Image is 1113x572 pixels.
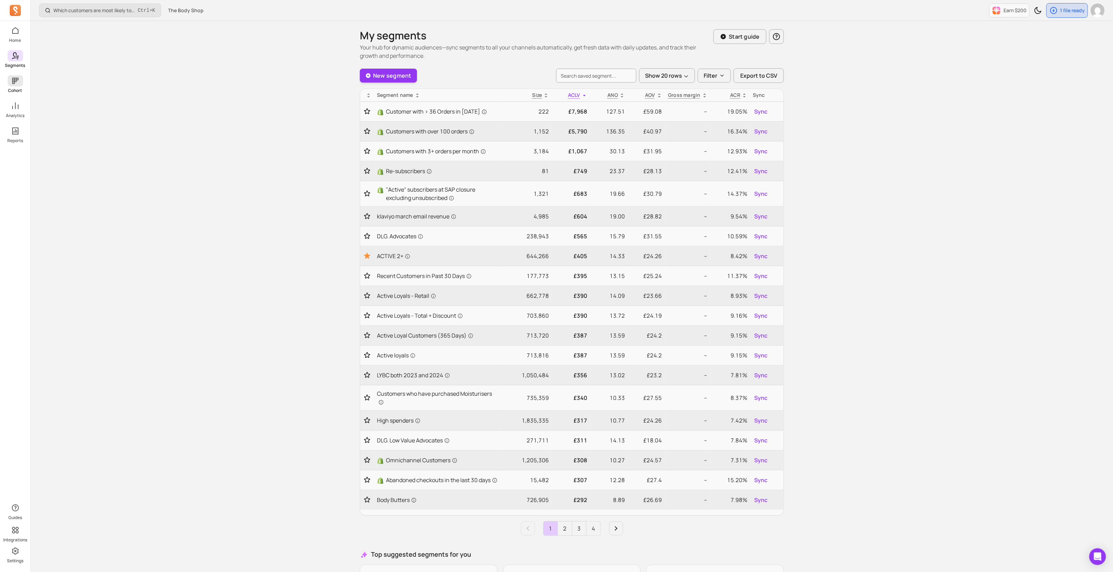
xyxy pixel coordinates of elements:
button: Sync [753,211,769,222]
span: Sync [754,351,767,360]
p: -- [668,292,707,300]
button: Toggle favorite [363,312,371,319]
span: Sync [754,476,767,484]
p: 15.79 [593,232,625,240]
button: Sync [753,350,769,361]
p: 713,720 [504,331,549,340]
button: Sync [753,106,769,117]
button: The Body Shop [164,4,208,17]
p: -- [668,212,707,221]
button: Guides [8,501,23,522]
img: Shopify [377,148,384,155]
a: Active Loyal Customers (365 Days) [377,331,498,340]
p: 13.59 [593,351,625,360]
button: Export to CSV [734,68,784,83]
p: £307 [554,476,587,484]
p: 127.51 [593,107,625,116]
button: Sync [753,290,769,301]
span: Sync [754,331,767,340]
span: Sync [754,212,767,221]
span: Customers who have purchased Moisturisers [377,389,498,406]
button: Toggle favorite [363,252,371,260]
p: £23.66 [630,292,662,300]
p: -- [668,232,707,240]
p: Your hub for dynamic audiences—sync segments to all your channels automatically, get fresh data w... [360,43,713,60]
button: Sync [753,165,769,177]
button: Toggle favorite [363,352,371,359]
a: Page 4 [586,521,600,535]
p: £311 [554,436,587,445]
button: Toggle dark mode [1031,3,1045,17]
p: -- [668,167,707,175]
p: AOV [645,92,655,99]
button: Filter [698,69,731,83]
button: Sync [753,310,769,321]
span: Sync [754,232,767,240]
p: 703,860 [504,311,549,320]
p: Segments [5,63,25,68]
p: £24.2 [630,351,662,360]
button: Start guide [713,29,766,44]
p: 14.33 [593,252,625,260]
button: Toggle favorite [363,457,371,464]
p: 10.77 [593,416,625,425]
p: £27.4 [630,476,662,484]
p: -- [668,456,707,464]
p: £24.2 [630,331,662,340]
p: 1 file ready [1060,7,1085,14]
span: Sync [754,167,767,175]
p: 1,835,335 [504,416,549,425]
span: "Active" subscribers at SAP closure excluding unsubscribed [386,185,498,202]
p: -- [668,476,707,484]
p: 8.89 [593,496,625,504]
p: Integrations [3,537,27,543]
p: £40.97 [630,127,662,136]
button: Sync [753,231,769,242]
p: 15.20% [713,476,747,484]
p: 9.15% [713,331,747,340]
p: £7,968 [554,107,587,116]
p: 30.13 [593,147,625,155]
a: ACTIVE 2+ [377,252,498,260]
p: 13.02 [593,371,625,379]
p: 7.81% [713,371,747,379]
p: 9.16% [713,311,747,320]
p: Analytics [6,113,24,118]
a: Page 1 is your current page [544,521,558,535]
span: Customers with over 100 orders [386,127,475,136]
div: Open Intercom Messenger [1089,548,1106,565]
a: New segment [360,69,417,83]
button: Sync [753,250,769,262]
p: 81 [504,167,549,175]
p: £565 [554,232,587,240]
a: klaviyo march email revenue [377,212,498,221]
span: Active Loyal Customers (365 Days) [377,331,474,340]
a: ShopifyCustomers with 3+ orders per month [377,147,498,155]
p: 735,359 [504,394,549,402]
p: £387 [554,331,587,340]
p: Cohort [8,88,22,93]
span: Sync [754,394,767,402]
p: 7.31% [713,456,747,464]
span: Active loyals [377,351,416,360]
p: £31.55 [630,232,662,240]
a: ShopifyCustomers with over 100 orders [377,127,498,136]
p: £24.57 [630,456,662,464]
p: Filter [704,71,717,80]
img: Shopify [377,109,384,116]
p: 10.33 [593,394,625,402]
span: Sync [754,107,767,116]
p: Reports [7,138,23,144]
p: 8.42% [713,252,747,260]
p: -- [668,371,707,379]
p: £1,067 [554,147,587,155]
a: ShopifyOmnichannel Customers [377,456,498,464]
p: 14.09 [593,292,625,300]
p: -- [668,311,707,320]
p: 23.37 [593,167,625,175]
p: £604 [554,212,587,221]
p: 19.66 [593,190,625,198]
span: Sync [754,436,767,445]
button: Toggle favorite [363,372,371,379]
button: Toggle favorite [363,190,371,197]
